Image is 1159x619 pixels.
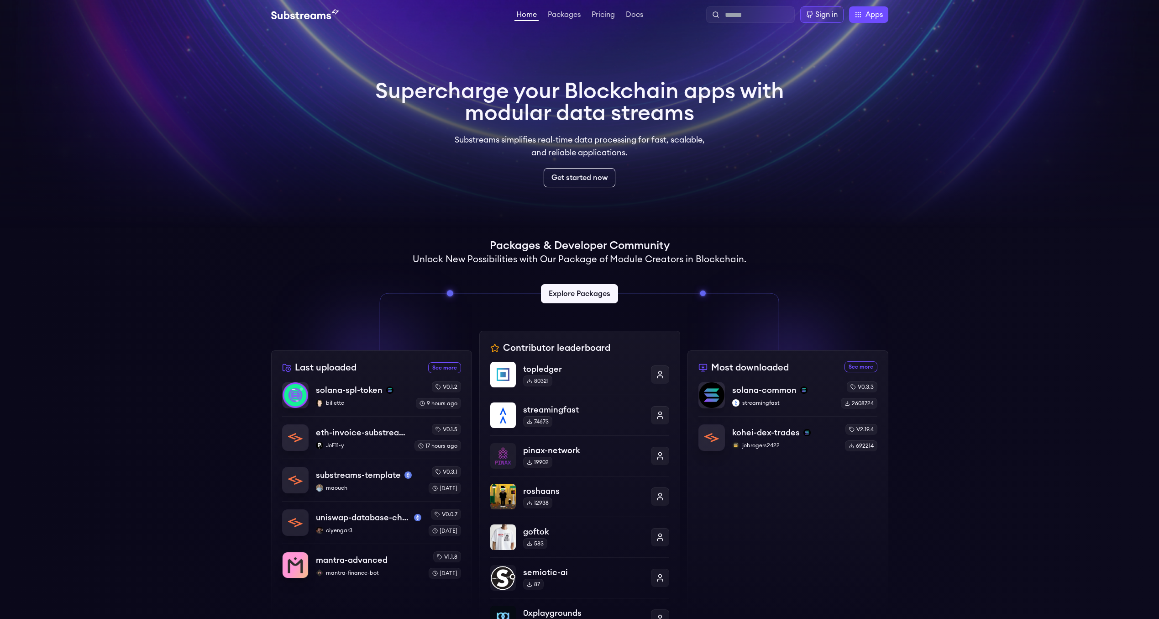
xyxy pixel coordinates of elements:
[404,471,412,479] img: mainnet
[316,484,323,492] img: maoueh
[523,457,552,468] div: 19902
[490,476,669,517] a: roshaansroshaans12938
[698,416,877,451] a: kohei-dex-tradeskohei-dex-tradessolanajobrogers2422jobrogers2422v2.19.4692214
[283,467,308,493] img: substreams-template
[732,399,834,407] p: streamingfast
[429,525,461,536] div: [DATE]
[413,253,746,266] h2: Unlock New Possibilities with Our Package of Module Creators in Blockchain.
[316,554,388,566] p: mantra-advanced
[699,425,724,450] img: kohei-dex-trades
[815,9,838,20] div: Sign in
[490,524,516,550] img: goftok
[544,168,615,187] a: Get started now
[624,11,645,20] a: Docs
[282,416,461,459] a: eth-invoice-substreamseth-invoice-substreamsJoE11-yJoE11-yv0.1.517 hours ago
[698,381,877,416] a: solana-commonsolana-commonsolanastreamingfaststreamingfastv0.3.32608724
[732,399,739,407] img: streamingfast
[432,381,461,392] div: v0.1.2
[316,399,409,407] p: billettc
[432,424,461,435] div: v0.1.5
[523,363,644,376] p: topledger
[800,6,844,23] a: Sign in
[431,509,461,520] div: v0.0.7
[316,527,323,534] img: ciyengar3
[490,395,669,435] a: streamingfaststreamingfast74673
[316,426,407,439] p: eth-invoice-substreams
[414,514,421,521] img: mainnet
[546,11,582,20] a: Packages
[490,517,669,557] a: goftokgoftok583
[800,386,808,394] img: solana
[283,510,308,535] img: uniswap-database-changes-mainnet
[375,80,784,124] h1: Supercharge your Blockchain apps with modular data streams
[316,527,421,534] p: ciyengar3
[282,459,461,501] a: substreams-templatesubstreams-templatemainnetmaouehmaouehv0.3.1[DATE]
[490,362,669,395] a: topledgertopledger80321
[271,9,339,20] img: Substream's logo
[699,382,724,408] img: solana-common
[732,384,797,397] p: solana-common
[590,11,617,20] a: Pricing
[316,511,410,524] p: uniswap-database-changes-mainnet
[429,568,461,579] div: [DATE]
[448,133,711,159] p: Substreams simplifies real-time data processing for fast, scalable, and reliable applications.
[490,435,669,476] a: pinax-networkpinax-network19902
[283,382,308,408] img: solana-spl-token
[844,361,877,372] a: See more most downloaded packages
[523,485,644,497] p: roshaans
[732,426,800,439] p: kohei-dex-trades
[523,566,644,579] p: semiotic-ai
[316,399,323,407] img: billettc
[541,284,618,303] a: Explore Packages
[514,11,539,21] a: Home
[845,424,877,435] div: v2.19.4
[523,497,552,508] div: 12938
[414,440,461,451] div: 17 hours ago
[490,565,516,591] img: semiotic-ai
[490,238,670,253] h1: Packages & Developer Community
[432,466,461,477] div: v0.3.1
[845,440,877,451] div: 692214
[865,9,883,20] span: Apps
[282,501,461,544] a: uniswap-database-changes-mainnetuniswap-database-changes-mainnetmainnetciyengar3ciyengar3v0.0.7[D...
[490,443,516,469] img: pinax-network
[429,483,461,494] div: [DATE]
[732,442,838,449] p: jobrogers2422
[282,381,461,416] a: solana-spl-tokensolana-spl-tokensolanabillettcbillettcv0.1.29 hours ago
[282,544,461,579] a: mantra-advancedmantra-advancedmantra-finance-botmantra-finance-botv1.1.8[DATE]
[433,551,461,562] div: v1.1.8
[490,362,516,387] img: topledger
[523,525,644,538] p: goftok
[523,538,547,549] div: 583
[316,569,421,577] p: mantra-finance-bot
[283,425,308,450] img: eth-invoice-substreams
[523,416,552,427] div: 74673
[316,484,421,492] p: maoueh
[523,444,644,457] p: pinax-network
[283,552,308,578] img: mantra-advanced
[316,469,401,481] p: substreams-template
[803,429,811,436] img: solana
[386,386,393,394] img: solana
[523,376,552,386] div: 80321
[490,557,669,598] a: semiotic-aisemiotic-ai87
[428,362,461,373] a: See more recently uploaded packages
[316,569,323,577] img: mantra-finance-bot
[523,403,644,416] p: streamingfast
[847,381,877,392] div: v0.3.3
[316,384,383,397] p: solana-spl-token
[490,402,516,428] img: streamingfast
[316,442,407,449] p: JoE11-y
[316,442,323,449] img: JoE11-y
[490,484,516,509] img: roshaans
[416,398,461,409] div: 9 hours ago
[841,398,877,409] div: 2608724
[732,442,739,449] img: jobrogers2422
[523,579,544,590] div: 87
